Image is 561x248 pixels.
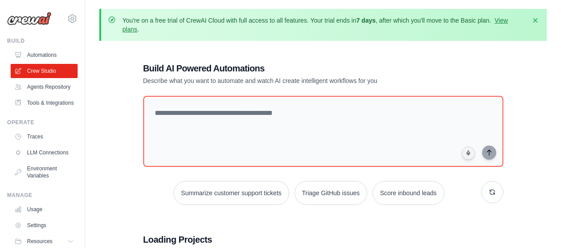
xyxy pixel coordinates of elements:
[143,62,441,75] h1: Build AI Powered Automations
[481,181,503,203] button: Get new suggestions
[143,76,441,85] p: Describe what you want to automate and watch AI create intelligent workflows for you
[356,17,376,24] strong: 7 days
[173,181,289,205] button: Summarize customer support tickets
[11,202,78,217] a: Usage
[11,80,78,94] a: Agents Repository
[11,146,78,160] a: LLM Connections
[7,119,78,126] div: Operate
[11,218,78,232] a: Settings
[11,161,78,183] a: Environment Variables
[462,146,475,160] button: Click to speak your automation idea
[373,181,444,205] button: Score inbound leads
[11,96,78,110] a: Tools & Integrations
[11,130,78,144] a: Traces
[143,233,503,246] h3: Loading Projects
[294,181,367,205] button: Triage GitHub issues
[7,12,51,25] img: Logo
[7,192,78,199] div: Manage
[11,64,78,78] a: Crew Studio
[7,37,78,44] div: Build
[11,48,78,62] a: Automations
[27,238,52,245] span: Resources
[122,16,526,34] p: You're on a free trial of CrewAI Cloud with full access to all features. Your trial ends in , aft...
